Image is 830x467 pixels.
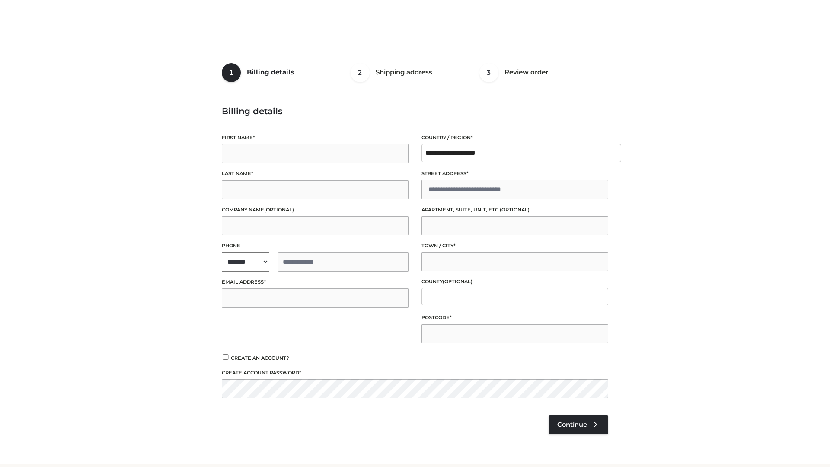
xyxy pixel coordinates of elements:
label: Country / Region [421,134,608,142]
label: Postcode [421,313,608,322]
input: Create an account? [222,354,230,360]
label: Street address [421,170,608,178]
span: Billing details [247,68,294,76]
label: Town / City [421,242,608,250]
label: County [421,278,608,286]
span: (optional) [443,278,472,285]
span: Shipping address [376,68,432,76]
a: Continue [549,415,608,434]
span: 2 [351,63,370,82]
span: Review order [504,68,548,76]
span: 1 [222,63,241,82]
label: Create account password [222,369,608,377]
label: Apartment, suite, unit, etc. [421,206,608,214]
label: Email address [222,278,409,286]
span: Create an account? [231,355,289,361]
span: 3 [479,63,498,82]
label: Last name [222,170,409,178]
label: First name [222,134,409,142]
span: Continue [557,421,587,429]
span: (optional) [264,207,294,213]
label: Phone [222,242,409,250]
h3: Billing details [222,106,608,116]
label: Company name [222,206,409,214]
span: (optional) [500,207,530,213]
